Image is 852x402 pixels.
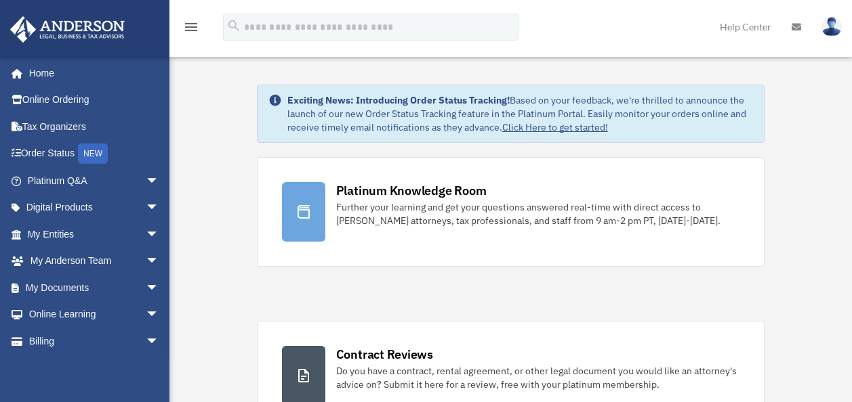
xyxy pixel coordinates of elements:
[821,17,842,37] img: User Pic
[9,194,180,221] a: Digital Productsarrow_drop_down
[287,93,754,134] div: Based on your feedback, we're thrilled to announce the launch of our new Order Status Tracking fe...
[183,24,199,35] a: menu
[336,346,433,363] div: Contract Reviews
[9,301,180,328] a: Online Learningarrow_drop_down
[146,221,173,248] span: arrow_drop_down
[146,301,173,329] span: arrow_drop_down
[6,16,129,43] img: Anderson Advisors Platinum Portal
[336,200,740,227] div: Further your learning and get your questions answered real-time with direct access to [PERSON_NAM...
[9,328,180,355] a: Billingarrow_drop_down
[9,113,180,140] a: Tax Organizers
[183,19,199,35] i: menu
[9,60,173,87] a: Home
[146,274,173,302] span: arrow_drop_down
[257,157,765,267] a: Platinum Knowledge Room Further your learning and get your questions answered real-time with dire...
[9,167,180,194] a: Platinum Q&Aarrow_drop_down
[502,121,608,133] a: Click Here to get started!
[336,364,740,391] div: Do you have a contract, rental agreement, or other legal document you would like an attorney's ad...
[146,328,173,355] span: arrow_drop_down
[287,94,510,106] strong: Exciting News: Introducing Order Status Tracking!
[146,167,173,195] span: arrow_drop_down
[9,274,180,301] a: My Documentsarrow_drop_down
[226,18,241,33] i: search
[146,248,173,275] span: arrow_drop_down
[146,194,173,222] span: arrow_drop_down
[9,248,180,275] a: My Anderson Teamarrow_drop_down
[78,143,108,164] div: NEW
[9,355,180,382] a: Events Calendar
[9,221,180,248] a: My Entitiesarrow_drop_down
[9,140,180,168] a: Order StatusNEW
[9,87,180,114] a: Online Ordering
[336,182,487,199] div: Platinum Knowledge Room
